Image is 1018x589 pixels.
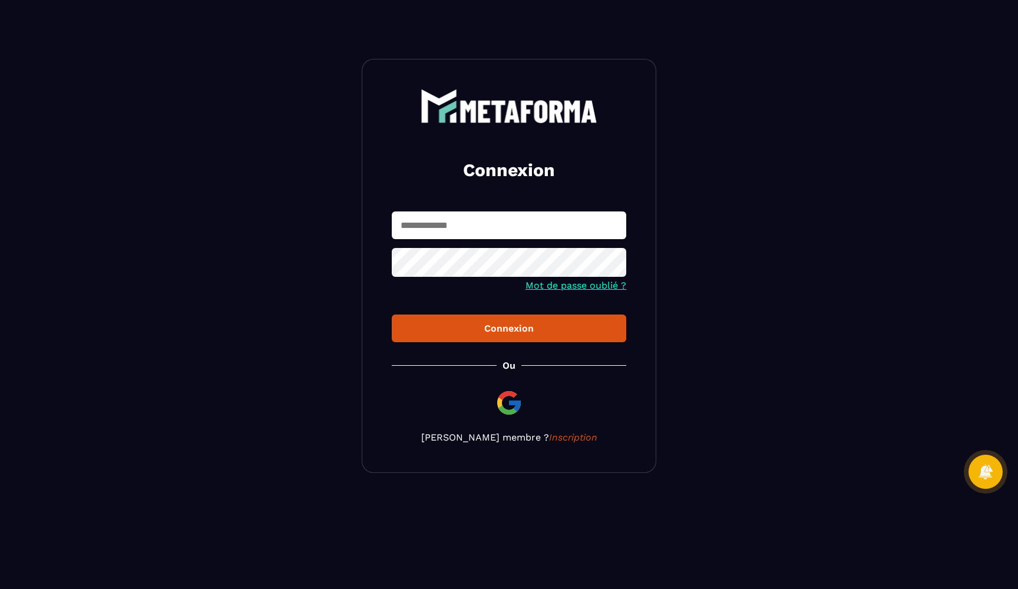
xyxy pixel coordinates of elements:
a: Inscription [549,432,597,443]
img: logo [421,89,597,123]
p: Ou [503,360,515,371]
div: Connexion [401,323,617,334]
button: Connexion [392,315,626,342]
p: [PERSON_NAME] membre ? [392,432,626,443]
img: google [495,389,523,417]
a: logo [392,89,626,123]
a: Mot de passe oublié ? [525,280,626,291]
h2: Connexion [406,158,612,182]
